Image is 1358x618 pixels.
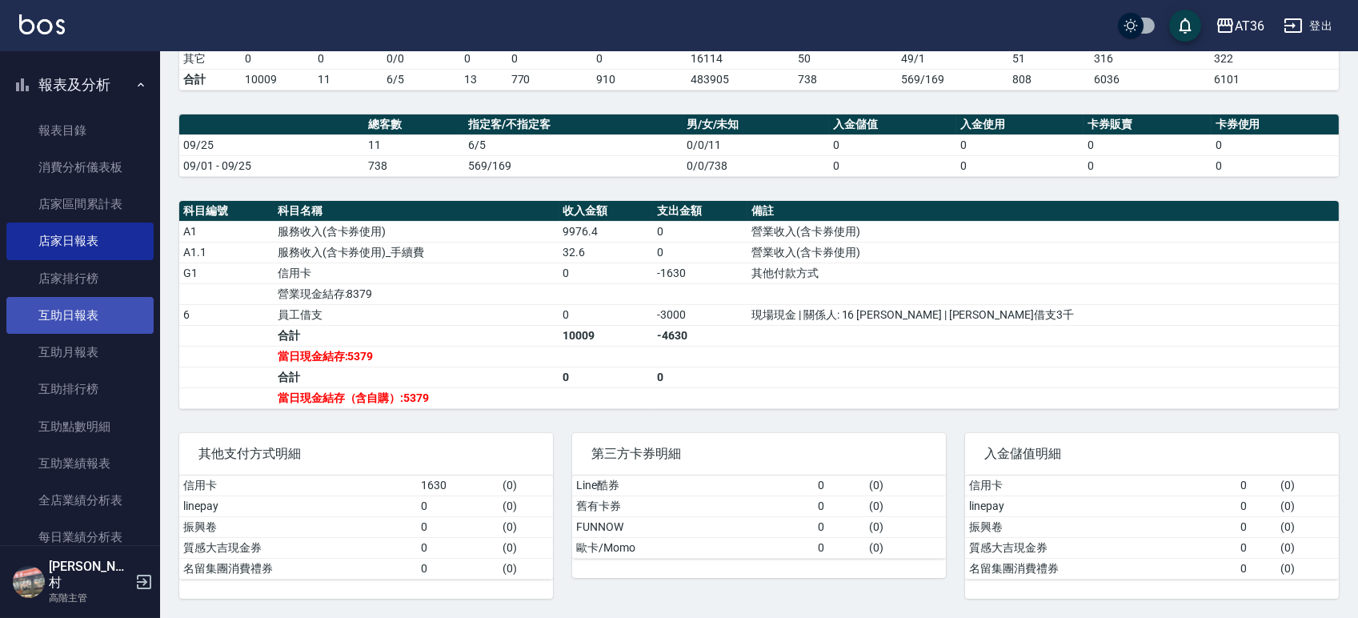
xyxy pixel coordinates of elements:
td: 0 [559,367,654,387]
th: 卡券使用 [1212,114,1339,135]
td: 0 [417,496,499,516]
td: 569/169 [464,155,683,176]
button: 登出 [1277,11,1339,41]
td: 0 / 0 [383,48,459,69]
td: FUNNOW [572,516,814,537]
a: 報表目錄 [6,112,154,149]
td: 服務收入(含卡券使用) [274,221,559,242]
td: 0 [1236,558,1276,579]
td: 0 [241,48,314,69]
img: Logo [19,14,65,34]
td: 當日現金結存（含自購）:5379 [274,387,559,408]
td: 09/01 - 09/25 [179,155,364,176]
th: 男/女/未知 [683,114,829,135]
td: 910 [592,69,687,90]
a: 店家排行榜 [6,260,154,297]
td: 32.6 [559,242,654,263]
td: 0 [417,537,499,558]
td: 11 [314,69,383,90]
td: A1 [179,221,274,242]
button: save [1169,10,1201,42]
td: ( 0 ) [1276,558,1339,579]
td: 合計 [274,367,559,387]
td: 10009 [559,325,654,346]
td: A1.1 [179,242,274,263]
td: 0 [1236,537,1276,558]
td: 1630 [417,476,499,496]
table: a dense table [179,201,1339,409]
td: G1 [179,263,274,283]
td: 合計 [274,325,559,346]
td: -3000 [653,304,747,325]
td: 0 [814,476,866,496]
td: 0 [653,367,747,387]
span: 其他支付方式明細 [198,446,534,462]
td: 0 [592,48,687,69]
td: ( 0 ) [499,476,553,496]
h5: [PERSON_NAME]村 [49,559,130,591]
td: 0 [559,304,654,325]
td: 0 [507,48,593,69]
td: ( 0 ) [865,496,946,516]
td: 322 [1210,48,1339,69]
td: ( 0 ) [499,537,553,558]
th: 科目編號 [179,201,274,222]
th: 入金儲值 [829,114,956,135]
td: 0 [829,155,956,176]
td: 770 [507,69,593,90]
span: 入金儲值明細 [984,446,1320,462]
td: linepay [179,496,417,516]
img: Person [13,566,45,598]
td: 0 [814,516,866,537]
td: 0 [814,537,866,558]
th: 總客數 [364,114,464,135]
table: a dense table [179,114,1339,177]
a: 每日業績分析表 [6,519,154,556]
td: 營業現金結存:8379 [274,283,559,304]
a: 全店業績分析表 [6,482,154,519]
td: 0 [814,496,866,516]
a: 互助業績報表 [6,445,154,482]
td: ( 0 ) [865,476,946,496]
td: 13 [460,69,507,90]
td: 0 [1212,134,1339,155]
td: 營業收入(含卡券使用) [747,221,1339,242]
td: 質感大吉現金券 [179,537,417,558]
td: 信用卡 [274,263,559,283]
td: 0 [653,221,747,242]
td: 483905 [687,69,794,90]
table: a dense table [572,476,946,559]
th: 指定客/不指定客 [464,114,683,135]
td: linepay [965,496,1236,516]
div: AT36 [1235,16,1264,36]
td: 0 [1236,496,1276,516]
td: 6101 [1210,69,1339,90]
td: 0 [460,48,507,69]
td: 名留集團消費禮券 [965,558,1236,579]
td: 合計 [179,69,241,90]
td: 0 [559,263,654,283]
td: 16114 [687,48,794,69]
td: ( 0 ) [1276,476,1339,496]
td: ( 0 ) [1276,537,1339,558]
a: 互助點數明細 [6,408,154,445]
th: 卡券販賣 [1084,114,1211,135]
td: 09/25 [179,134,364,155]
span: 第三方卡券明細 [591,446,927,462]
td: ( 0 ) [865,537,946,558]
td: ( 0 ) [1276,496,1339,516]
td: Line酷券 [572,476,814,496]
p: 高階主管 [49,591,130,605]
td: 9976.4 [559,221,654,242]
td: 6/5 [383,69,459,90]
td: 6 [179,304,274,325]
a: 互助月報表 [6,334,154,371]
td: ( 0 ) [1276,516,1339,537]
td: 信用卡 [965,476,1236,496]
td: ( 0 ) [499,558,553,579]
a: 店家區間累計表 [6,186,154,223]
td: 名留集團消費禮券 [179,558,417,579]
td: 其它 [179,48,241,69]
td: 0/0/738 [683,155,829,176]
td: -4630 [653,325,747,346]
